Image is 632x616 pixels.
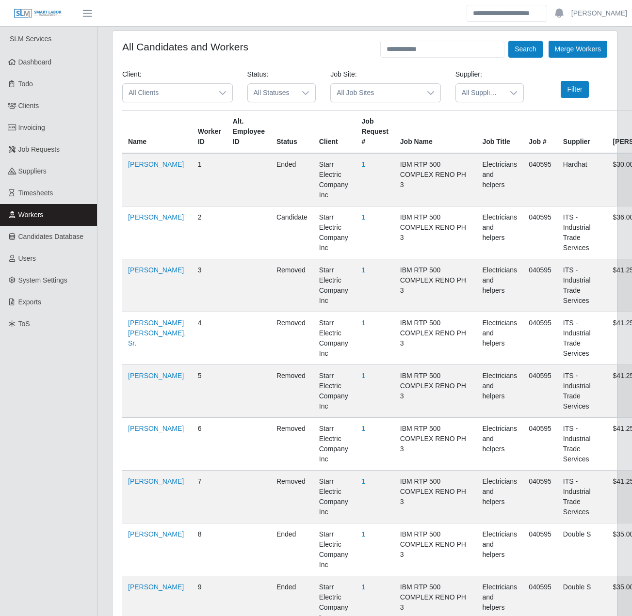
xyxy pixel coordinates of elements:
a: 1 [362,213,366,221]
td: 040595 [523,259,557,312]
a: [PERSON_NAME] [571,8,627,18]
label: Supplier: [455,69,482,79]
button: Merge Workers [549,41,607,58]
span: Timesheets [18,189,53,197]
a: 1 [362,266,366,274]
a: 1 [362,477,366,485]
td: ended [271,523,313,576]
a: 1 [362,530,366,538]
td: 040595 [523,153,557,206]
td: ITS - Industrial Trade Services [557,259,607,312]
td: IBM RTP 500 COMPLEX RENO PH 3 [394,523,477,576]
td: ended [271,153,313,206]
td: 040595 [523,365,557,418]
td: IBM RTP 500 COMPLEX RENO PH 3 [394,471,477,523]
span: System Settings [18,276,67,284]
td: 5 [192,365,227,418]
a: [PERSON_NAME] [128,372,184,379]
td: 040595 [523,312,557,365]
td: 3 [192,259,227,312]
a: [PERSON_NAME] [128,160,184,168]
span: All Statuses [248,84,296,102]
td: Starr Electric Company Inc [313,471,356,523]
td: Starr Electric Company Inc [313,418,356,471]
a: 1 [362,319,366,327]
td: removed [271,259,313,312]
td: Electricians and helpers [477,206,523,259]
td: IBM RTP 500 COMPLEX RENO PH 3 [394,206,477,259]
input: Search [467,5,547,22]
th: Name [122,111,192,154]
td: Starr Electric Company Inc [313,153,356,206]
td: Starr Electric Company Inc [313,312,356,365]
td: 6 [192,418,227,471]
th: Job Request # [356,111,394,154]
span: Candidates Database [18,233,84,240]
span: All Suppliers [456,84,504,102]
label: Client: [122,69,142,79]
th: Job # [523,111,557,154]
td: Double S [557,523,607,576]
td: removed [271,365,313,418]
th: Supplier [557,111,607,154]
span: ToS [18,320,30,328]
td: Starr Electric Company Inc [313,523,356,576]
a: [PERSON_NAME] [128,530,184,538]
td: Hardhat [557,153,607,206]
td: candidate [271,206,313,259]
th: Job Name [394,111,477,154]
td: ITS - Industrial Trade Services [557,471,607,523]
th: Status [271,111,313,154]
th: Worker ID [192,111,227,154]
th: Job Title [477,111,523,154]
td: Electricians and helpers [477,418,523,471]
a: [PERSON_NAME] [128,425,184,432]
td: 8 [192,523,227,576]
td: 040595 [523,418,557,471]
td: removed [271,312,313,365]
td: IBM RTP 500 COMPLEX RENO PH 3 [394,312,477,365]
td: Starr Electric Company Inc [313,206,356,259]
td: IBM RTP 500 COMPLEX RENO PH 3 [394,153,477,206]
span: Todo [18,80,33,88]
td: 040595 [523,471,557,523]
th: Alt. Employee ID [227,111,271,154]
span: Invoicing [18,124,45,131]
th: Client [313,111,356,154]
span: Workers [18,211,44,219]
td: 040595 [523,523,557,576]
td: ITS - Industrial Trade Services [557,365,607,418]
td: Electricians and helpers [477,312,523,365]
a: [PERSON_NAME] [128,213,184,221]
td: Electricians and helpers [477,365,523,418]
h4: All Candidates and Workers [122,41,248,53]
span: Dashboard [18,58,52,66]
span: Suppliers [18,167,47,175]
span: All Clients [123,84,213,102]
button: Filter [561,81,588,98]
td: Starr Electric Company Inc [313,365,356,418]
span: Clients [18,102,39,110]
a: 1 [362,160,366,168]
a: [PERSON_NAME] [128,583,184,591]
span: Exports [18,298,41,306]
a: 1 [362,372,366,379]
span: Job Requests [18,145,60,153]
td: Electricians and helpers [477,471,523,523]
td: 2 [192,206,227,259]
td: 4 [192,312,227,365]
td: IBM RTP 500 COMPLEX RENO PH 3 [394,259,477,312]
td: removed [271,418,313,471]
td: 1 [192,153,227,206]
span: All Job Sites [331,84,421,102]
a: 1 [362,583,366,591]
td: Starr Electric Company Inc [313,259,356,312]
a: [PERSON_NAME] [PERSON_NAME], Sr. [128,319,186,347]
button: Search [508,41,542,58]
td: ITS - Industrial Trade Services [557,312,607,365]
td: IBM RTP 500 COMPLEX RENO PH 3 [394,418,477,471]
td: removed [271,471,313,523]
a: [PERSON_NAME] [128,477,184,485]
a: 1 [362,425,366,432]
td: ITS - Industrial Trade Services [557,418,607,471]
